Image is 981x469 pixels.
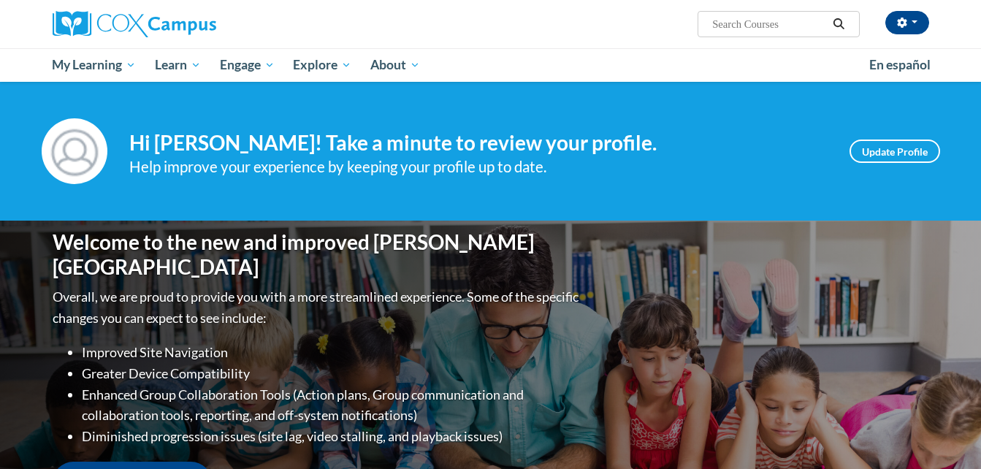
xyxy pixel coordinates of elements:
[82,384,582,427] li: Enhanced Group Collaboration Tools (Action plans, Group communication and collaboration tools, re...
[923,411,969,457] iframe: Button to launch messaging window
[850,140,940,163] a: Update Profile
[129,155,828,179] div: Help improve your experience by keeping your profile up to date.
[220,56,275,74] span: Engage
[885,11,929,34] button: Account Settings
[293,56,351,74] span: Explore
[52,56,136,74] span: My Learning
[283,48,361,82] a: Explore
[361,48,430,82] a: About
[53,11,330,37] a: Cox Campus
[869,57,931,72] span: En español
[129,131,828,156] h4: Hi [PERSON_NAME]! Take a minute to review your profile.
[43,48,146,82] a: My Learning
[53,11,216,37] img: Cox Campus
[145,48,210,82] a: Learn
[155,56,201,74] span: Learn
[370,56,420,74] span: About
[210,48,284,82] a: Engage
[31,48,951,82] div: Main menu
[53,230,582,279] h1: Welcome to the new and improved [PERSON_NAME][GEOGRAPHIC_DATA]
[82,342,582,363] li: Improved Site Navigation
[42,118,107,184] img: Profile Image
[828,15,850,33] button: Search
[53,286,582,329] p: Overall, we are proud to provide you with a more streamlined experience. Some of the specific cha...
[82,426,582,447] li: Diminished progression issues (site lag, video stalling, and playback issues)
[860,50,940,80] a: En español
[82,363,582,384] li: Greater Device Compatibility
[711,15,828,33] input: Search Courses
